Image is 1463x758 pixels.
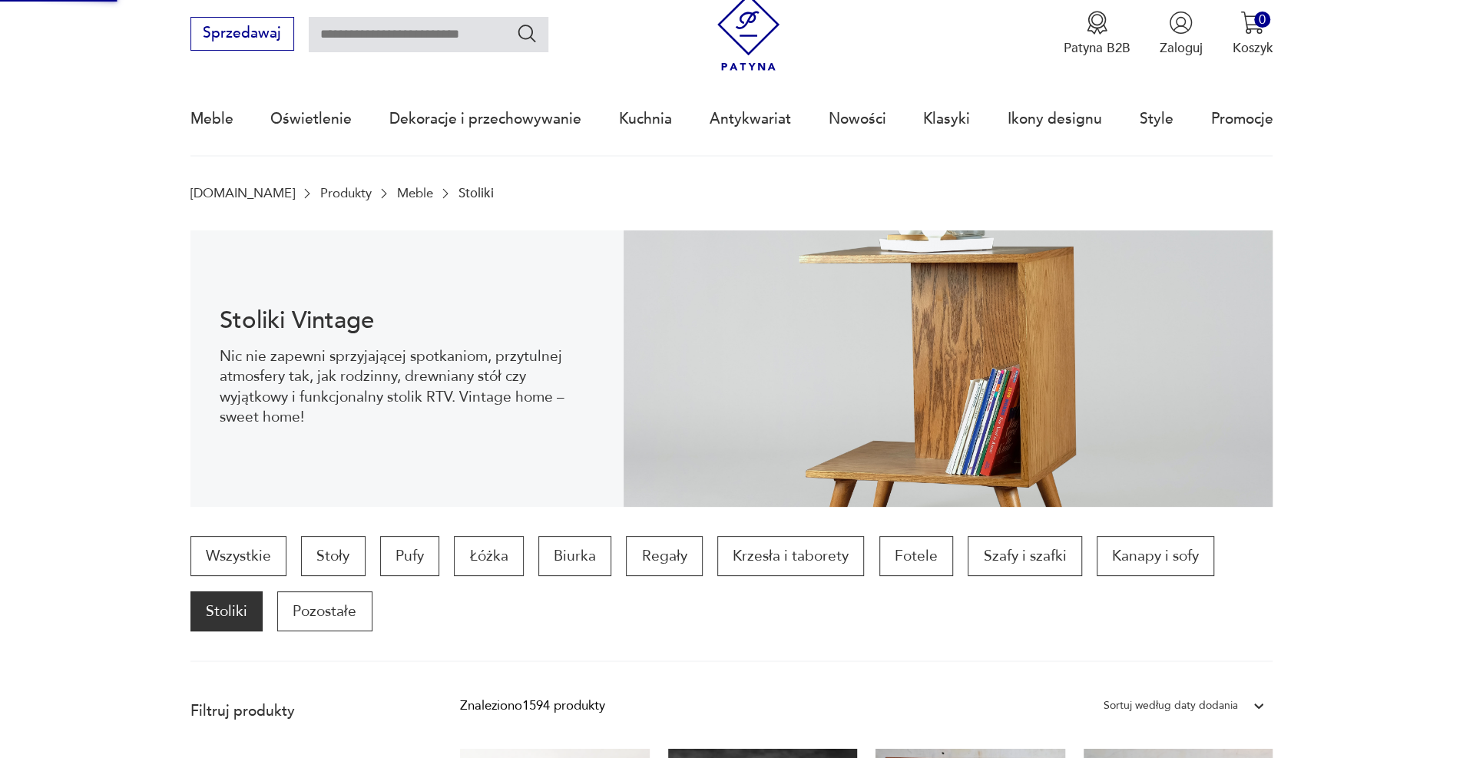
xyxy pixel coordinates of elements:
div: 0 [1254,12,1270,28]
img: Ikona medalu [1085,11,1109,35]
p: Nic nie zapewni sprzyjającej spotkaniom, przytulnej atmosfery tak, jak rodzinny, drewniany stół c... [220,346,594,428]
a: Antykwariat [710,84,791,154]
a: Pozostałe [277,591,372,631]
button: 0Koszyk [1232,11,1273,57]
button: Sprzedawaj [190,17,294,51]
a: Dekoracje i przechowywanie [389,84,581,154]
img: 2a258ee3f1fcb5f90a95e384ca329760.jpg [624,230,1273,507]
button: Patyna B2B [1064,11,1130,57]
p: Koszyk [1232,39,1273,57]
a: [DOMAIN_NAME] [190,186,295,200]
a: Stoły [301,536,365,576]
a: Łóżka [454,536,523,576]
a: Style [1140,84,1173,154]
div: Sortuj według daty dodania [1103,696,1237,716]
p: Patyna B2B [1064,39,1130,57]
a: Biurka [538,536,611,576]
a: Szafy i szafki [968,536,1081,576]
img: Ikona koszyka [1240,11,1264,35]
a: Produkty [320,186,372,200]
a: Meble [190,84,233,154]
a: Wszystkie [190,536,286,576]
a: Fotele [879,536,953,576]
a: Oświetlenie [270,84,352,154]
a: Ikony designu [1008,84,1102,154]
a: Ikona medaluPatyna B2B [1064,11,1130,57]
a: Meble [397,186,433,200]
a: Pufy [380,536,439,576]
a: Kanapy i sofy [1097,536,1214,576]
img: Ikonka użytkownika [1169,11,1193,35]
button: Szukaj [516,22,538,45]
h1: Stoliki Vintage [220,309,594,332]
a: Klasyki [923,84,970,154]
a: Stoliki [190,591,263,631]
button: Zaloguj [1160,11,1203,57]
a: Promocje [1210,84,1273,154]
p: Filtruj produkty [190,701,416,721]
a: Sprzedawaj [190,28,294,41]
a: Kuchnia [619,84,672,154]
p: Zaloguj [1160,39,1203,57]
p: Stoliki [458,186,494,200]
a: Nowości [828,84,885,154]
a: Krzesła i taborety [717,536,864,576]
a: Regały [626,536,702,576]
div: Znaleziono 1594 produkty [460,696,605,716]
